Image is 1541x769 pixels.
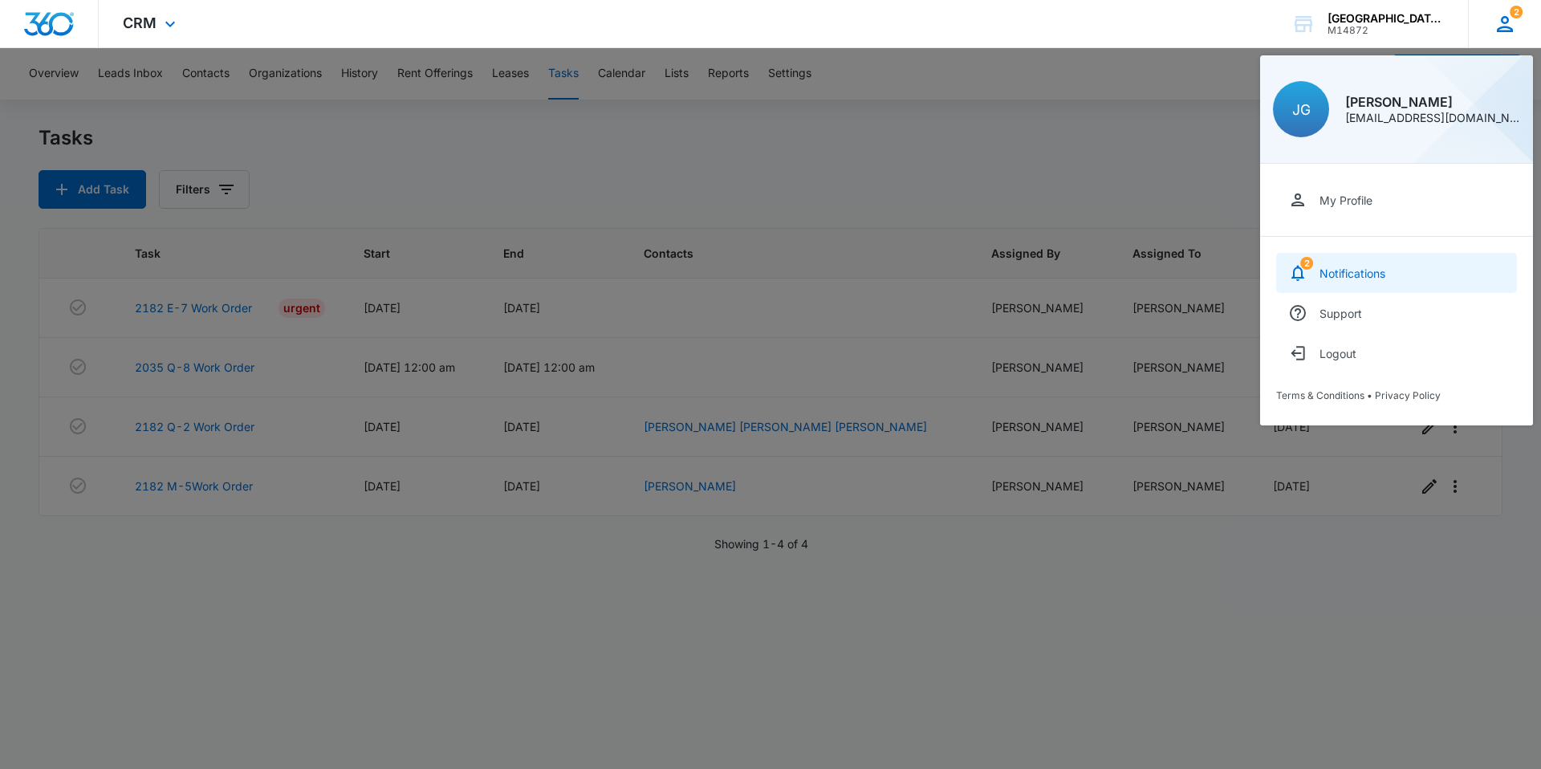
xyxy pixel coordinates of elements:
[1319,193,1372,207] div: My Profile
[1328,12,1445,25] div: account name
[1375,389,1441,401] a: Privacy Policy
[1276,253,1517,293] a: notifications countNotifications
[1319,307,1362,320] div: Support
[1345,96,1520,108] div: [PERSON_NAME]
[1510,6,1523,18] span: 2
[1300,257,1313,270] span: 2
[1328,25,1445,36] div: account id
[1276,180,1517,220] a: My Profile
[123,14,157,31] span: CRM
[1345,112,1520,124] div: [EMAIL_ADDRESS][DOMAIN_NAME]
[1319,267,1385,280] div: Notifications
[1510,6,1523,18] div: notifications count
[1292,101,1311,118] span: JG
[1276,293,1517,333] a: Support
[1276,389,1364,401] a: Terms & Conditions
[1300,257,1313,270] div: notifications count
[1276,389,1517,401] div: •
[1276,333,1517,373] button: Logout
[1319,347,1356,360] div: Logout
